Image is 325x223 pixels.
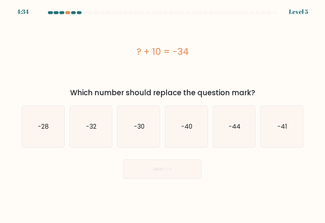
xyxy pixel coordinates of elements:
[25,87,300,98] div: Which number should replace the question mark?
[22,45,303,58] div: ? + 10 = -34
[134,122,144,131] text: -30
[289,7,308,16] div: Level 5
[86,122,97,131] text: -32
[17,7,29,16] div: 4:34
[123,159,202,179] button: Next
[181,122,192,131] text: -40
[277,122,287,131] text: -41
[38,122,49,131] text: -28
[229,122,240,131] text: -44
